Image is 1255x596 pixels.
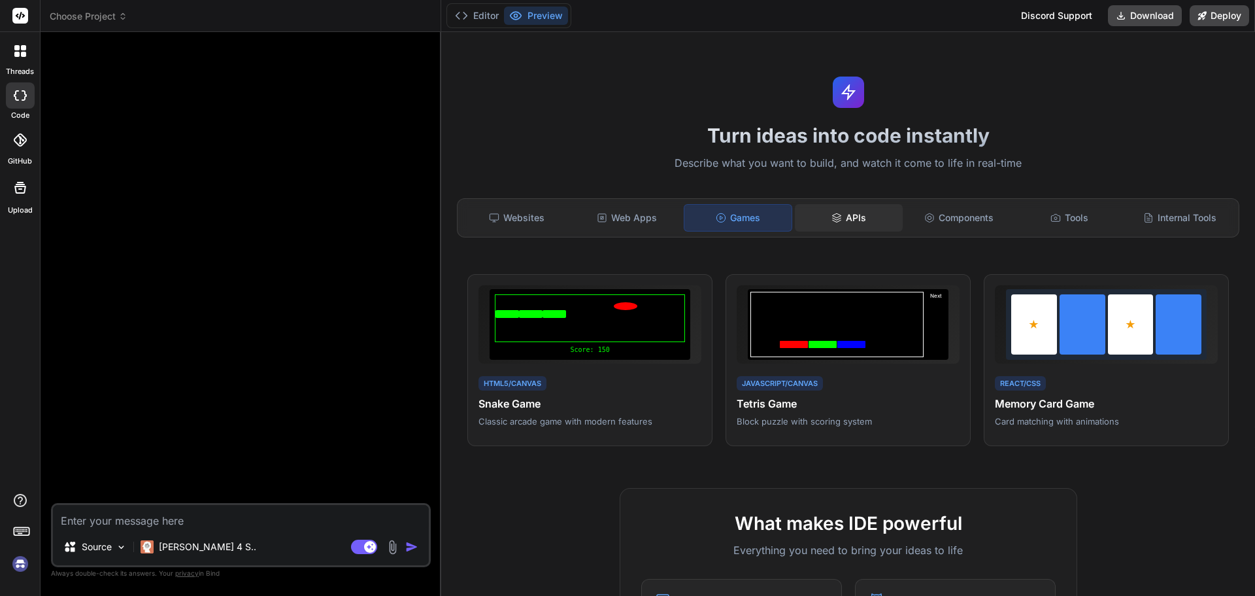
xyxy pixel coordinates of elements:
[926,292,946,357] div: Next
[795,204,903,232] div: APIs
[905,204,1013,232] div: Components
[11,110,29,121] label: code
[141,540,154,553] img: Claude 4 Sonnet
[463,204,571,232] div: Websites
[495,345,685,355] div: Score: 150
[478,396,701,412] h4: Snake Game
[995,396,1218,412] h4: Memory Card Game
[573,204,681,232] div: Web Apps
[995,376,1046,391] div: React/CSS
[478,415,701,427] p: Classic arcade game with modern features
[1013,5,1100,26] div: Discord Support
[405,540,418,553] img: icon
[737,415,960,427] p: Block puzzle with scoring system
[737,396,960,412] h4: Tetris Game
[8,205,33,216] label: Upload
[82,540,112,553] p: Source
[449,155,1247,172] p: Describe what you want to build, and watch it come to life in real-time
[175,569,199,577] span: privacy
[1126,204,1233,232] div: Internal Tools
[737,376,823,391] div: JavaScript/Canvas
[51,567,431,580] p: Always double-check its answers. Your in Bind
[684,204,793,232] div: Games
[1016,204,1124,232] div: Tools
[9,553,31,575] img: signin
[1108,5,1182,26] button: Download
[478,376,546,391] div: HTML5/Canvas
[1190,5,1249,26] button: Deploy
[504,7,568,25] button: Preview
[385,540,400,555] img: attachment
[116,542,127,553] img: Pick Models
[641,542,1056,558] p: Everything you need to bring your ideas to life
[995,415,1218,427] p: Card matching with animations
[450,7,504,25] button: Editor
[50,10,127,23] span: Choose Project
[159,540,256,553] p: [PERSON_NAME] 4 S..
[449,124,1247,147] h1: Turn ideas into code instantly
[8,156,32,167] label: GitHub
[641,510,1056,537] h2: What makes IDE powerful
[6,66,34,77] label: threads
